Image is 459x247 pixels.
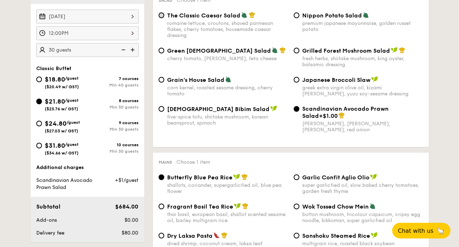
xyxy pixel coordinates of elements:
img: icon-chef-hat.a58ddaea.svg [279,47,286,53]
input: Green [DEMOGRAPHIC_DATA] Saladcherry tomato, [PERSON_NAME], feta cheese [159,48,164,53]
input: Scandinavian Avocado Prawn Salad+$1.00[PERSON_NAME], [PERSON_NAME], [PERSON_NAME], red onion [294,106,299,112]
img: icon-chef-hat.a58ddaea.svg [338,112,345,119]
input: Event time [36,26,139,40]
span: Mains [159,160,172,165]
span: ($20.49 w/ GST) [45,84,79,89]
span: 🦙 [436,227,445,235]
span: ($27.03 w/ GST) [45,128,78,133]
span: Sanshoku Steamed Rice [302,232,370,239]
img: icon-vegan.f8ff3823.svg [371,232,378,238]
div: 8 courses [87,98,139,103]
span: $80.00 [122,230,138,236]
span: Dry Laksa Pasta [167,232,213,239]
span: $21.80 [45,98,65,105]
span: Grain's House Salad [167,77,224,83]
div: premium japanese mayonnaise, golden russet potato [302,20,423,32]
span: Butterfly Blue Pea Rice [167,174,233,181]
img: icon-chef-hat.a58ddaea.svg [249,12,255,18]
span: Wok Tossed Chow Mein [302,203,369,210]
img: icon-chef-hat.a58ddaea.svg [242,203,249,209]
div: multigrain rice, roasted black soybean [302,241,423,247]
span: Scandinavian Avocado Prawn Salad [36,177,92,190]
img: icon-vegan.f8ff3823.svg [391,47,398,53]
span: Subtotal [36,203,60,210]
div: Min 40 guests [87,83,139,88]
span: The Classic Caesar Salad [167,12,240,19]
div: 7 courses [87,76,139,81]
input: The Classic Caesar Saladromaine lettuce, croutons, shaved parmesan flakes, cherry tomatoes, house... [159,12,164,18]
span: [DEMOGRAPHIC_DATA] Bibim Salad [167,106,269,112]
span: +$1/guest [115,177,138,183]
img: icon-vegetarian.fe4039eb.svg [272,47,278,53]
img: icon-vegan.f8ff3823.svg [370,174,377,180]
span: ($34.66 w/ GST) [45,151,79,156]
input: $24.80/guest($27.03 w/ GST)9 coursesMin 30 guests [36,121,42,126]
img: icon-vegetarian.fe4039eb.svg [241,12,247,18]
input: Number of guests [36,43,139,57]
input: [DEMOGRAPHIC_DATA] Bibim Saladfive-spice tofu, shiitake mushroom, korean beansprout, spinach [159,106,164,112]
img: icon-vegan.f8ff3823.svg [371,76,378,83]
span: /guest [65,76,79,81]
div: Min 30 guests [87,127,139,132]
div: shallots, coriander, supergarlicfied oil, blue pea flower [167,182,288,194]
img: icon-add.58712e84.svg [128,43,139,57]
div: Min 30 guests [87,105,139,110]
span: /guest [65,142,79,147]
span: Delivery fee [36,230,64,236]
input: Grilled Forest Mushroom Saladfresh herbs, shiitake mushroom, king oyster, balsamic dressing [294,48,299,53]
span: /guest [65,98,79,103]
span: Add-ons [36,217,57,223]
div: dried shrimp, coconut cream, laksa leaf [167,241,288,247]
img: icon-vegetarian.fe4039eb.svg [225,76,231,83]
span: Grilled Forest Mushroom Salad [302,47,390,54]
div: super garlicfied oil, slow baked cherry tomatoes, garden fresh thyme [302,182,423,194]
span: $24.80 [45,120,66,127]
img: icon-chef-hat.a58ddaea.svg [241,174,248,180]
span: Fragrant Basil Tea Rice [167,203,233,210]
input: Butterfly Blue Pea Riceshallots, coriander, supergarlicfied oil, blue pea flower [159,174,164,180]
button: Chat with us🦙 [392,223,450,238]
span: Chat with us [398,227,433,234]
div: romaine lettuce, croutons, shaved parmesan flakes, cherry tomatoes, housemade caesar dressing [167,20,288,38]
img: icon-chef-hat.a58ddaea.svg [399,47,405,53]
img: icon-vegan.f8ff3823.svg [233,174,240,180]
img: icon-vegetarian.fe4039eb.svg [369,203,376,209]
div: cherry tomato, [PERSON_NAME], feta cheese [167,56,288,62]
span: Japanese Broccoli Slaw [302,77,370,83]
div: [PERSON_NAME], [PERSON_NAME], [PERSON_NAME], red onion [302,121,423,133]
input: Garlic Confit Aglio Oliosuper garlicfied oil, slow baked cherry tomatoes, garden fresh thyme [294,174,299,180]
img: icon-spicy.37a8142b.svg [213,232,220,238]
input: $21.80/guest($23.76 w/ GST)8 coursesMin 30 guests [36,99,42,104]
input: Grain's House Saladcorn kernel, roasted sesame dressing, cherry tomato [159,77,164,83]
input: Dry Laksa Pastadried shrimp, coconut cream, laksa leaf [159,233,164,238]
img: icon-reduce.1d2dbef1.svg [117,43,128,57]
input: Fragrant Basil Tea Ricethai basil, european basil, shallot scented sesame oil, barley multigrain ... [159,204,164,209]
span: $18.80 [45,75,65,83]
div: five-spice tofu, shiitake mushroom, korean beansprout, spinach [167,114,288,126]
div: Min 30 guests [87,149,139,154]
span: $684.00 [115,203,138,210]
img: icon-vegan.f8ff3823.svg [234,203,241,209]
div: 10 courses [87,142,139,147]
input: Wok Tossed Chow Meinbutton mushroom, tricolour capsicum, cripsy egg noodle, kikkoman, super garli... [294,204,299,209]
span: +$1.00 [319,112,338,119]
input: Event date [36,10,139,23]
div: fresh herbs, shiitake mushroom, king oyster, balsamic dressing [302,56,423,68]
span: Green [DEMOGRAPHIC_DATA] Salad [167,47,271,54]
span: ($23.76 w/ GST) [45,106,78,111]
span: Classic Buffet [36,65,71,72]
img: icon-chef-hat.a58ddaea.svg [221,232,228,238]
span: Garlic Confit Aglio Olio [302,174,369,181]
img: icon-vegan.f8ff3823.svg [270,105,277,112]
img: icon-vegetarian.fe4039eb.svg [363,12,369,18]
input: $18.80/guest($20.49 w/ GST)7 coursesMin 40 guests [36,77,42,82]
span: /guest [66,120,80,125]
input: Sanshoku Steamed Ricemultigrain rice, roasted black soybean [294,233,299,238]
div: greek extra virgin olive oil, kizami [PERSON_NAME], yuzu soy-sesame dressing [302,85,423,97]
input: Japanese Broccoli Slawgreek extra virgin olive oil, kizami [PERSON_NAME], yuzu soy-sesame dressing [294,77,299,83]
input: Nippon Potato Saladpremium japanese mayonnaise, golden russet potato [294,12,299,18]
span: $0.00 [124,217,138,223]
div: Additional charges [36,164,139,171]
div: button mushroom, tricolour capsicum, cripsy egg noodle, kikkoman, super garlicfied oil [302,211,423,224]
span: Scandinavian Avocado Prawn Salad [302,105,389,119]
